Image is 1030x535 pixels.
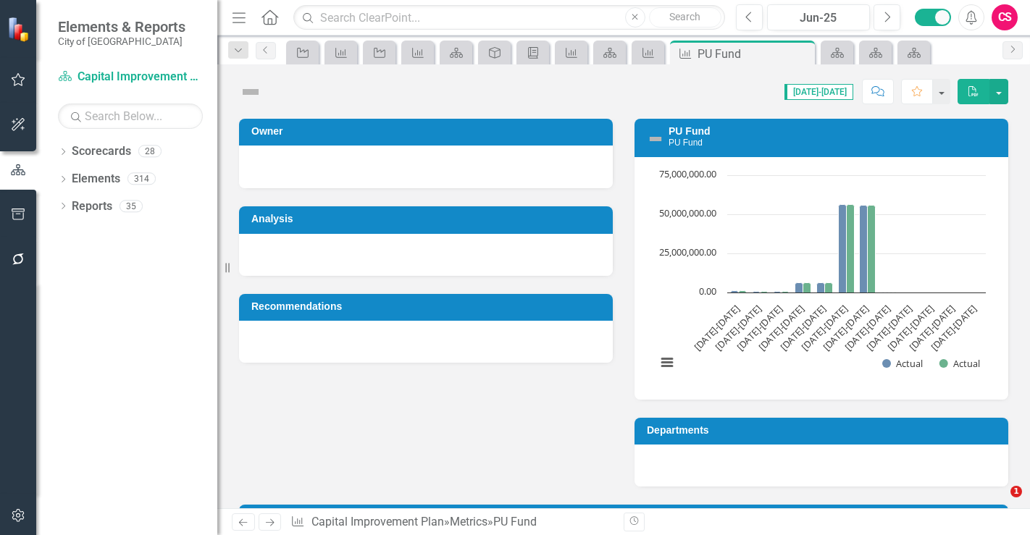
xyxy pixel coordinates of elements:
[311,515,444,528] a: Capital Improvement Plan
[659,206,716,219] text: 50,000,000.00
[493,515,537,528] div: PU Fund
[450,515,487,528] a: Metrics
[669,125,711,137] a: PU Fund
[7,16,33,41] img: ClearPoint Strategy
[1010,486,1022,497] span: 1
[860,205,868,292] path: 2028-2029, 55,950,000. Actual.
[817,282,825,292] path: 2026-2027, 6,250,000. Actual.
[882,292,888,292] path: 2029-2030, 166,500. Actual.
[657,352,677,372] button: View chart menu, Chart
[906,302,958,353] text: [DATE]-[DATE]
[647,130,664,148] img: Not Defined
[825,282,833,292] path: 2026-2027, 6,250,000. Actual.
[953,357,980,370] text: Actual
[669,138,703,148] small: PU Fund
[847,204,855,292] path: 2027-2028, 56,271,500. Actual.
[649,168,993,385] svg: Interactive chart
[795,282,803,292] path: 2025-2026, 6,250,000. Actual.
[713,302,764,353] text: [DATE]-[DATE]
[731,290,739,292] path: 2022-2023, 1,157,000. Actual.
[239,80,262,104] img: Not Defined
[842,302,893,353] text: [DATE]-[DATE]
[72,143,131,160] a: Scorecards
[251,126,606,137] h3: Owner
[928,302,979,353] text: [DATE]-[DATE]
[981,486,1016,521] iframe: Intercom live chat
[889,292,896,292] path: 2029-2030, 166,500. Actual.
[691,302,742,353] text: [DATE]-[DATE]
[774,291,782,292] path: 2024-2025, 600,000. Actual.
[649,7,721,28] button: Search
[772,9,865,27] div: Jun-25
[138,146,162,158] div: 28
[755,302,807,353] text: [DATE]-[DATE]
[698,45,811,63] div: PU Fund
[839,204,847,292] path: 2027-2028, 56,271,500. Actual.
[72,198,112,215] a: Reports
[739,290,747,292] path: 2022-2023, 1,157,000. Actual.
[669,11,700,22] span: Search
[290,514,613,531] div: » »
[820,302,871,353] text: [DATE]-[DATE]
[58,35,185,47] small: City of [GEOGRAPHIC_DATA]
[885,302,937,353] text: [DATE]-[DATE]
[868,205,876,292] path: 2028-2029, 55,950,000. Actual.
[649,168,994,385] div: Chart. Highcharts interactive chart.
[777,302,829,353] text: [DATE]-[DATE]
[992,4,1018,30] button: CS
[58,69,203,85] a: Capital Improvement Plan
[699,285,716,298] text: 0.00
[72,171,120,188] a: Elements
[939,358,980,370] button: Show Actual
[120,200,143,212] div: 35
[803,282,811,292] path: 2025-2026, 6,250,000. Actual.
[753,291,761,292] path: 2023-2024, 650,000. Actual.
[251,301,606,312] h3: Recommendations
[896,357,923,370] text: Actual
[58,104,203,129] input: Search Below...
[882,358,923,370] button: Show Actual
[647,425,1001,436] h3: Departments
[782,291,790,292] path: 2024-2025, 600,000. Actual.
[784,84,853,100] span: [DATE]-[DATE]
[761,291,769,292] path: 2023-2024, 650,000. Actual.
[767,4,870,30] button: Jun-25
[58,18,185,35] span: Elements & Reports
[659,167,716,180] text: 75,000,000.00
[293,5,725,30] input: Search ClearPoint...
[251,214,606,224] h3: Analysis
[659,245,716,258] text: 25,000,000.00
[863,302,915,353] text: [DATE]-[DATE]
[127,173,156,185] div: 314
[734,302,785,353] text: [DATE]-[DATE]
[799,302,850,353] text: [DATE]-[DATE]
